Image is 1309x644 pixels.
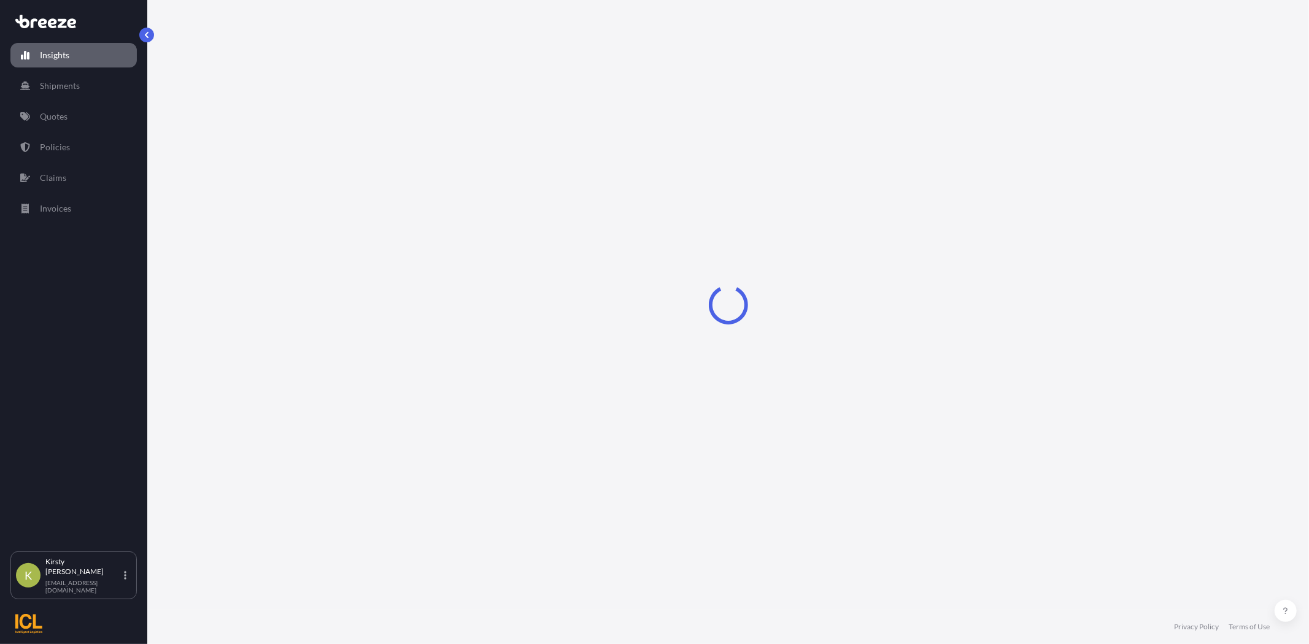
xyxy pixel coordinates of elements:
a: Quotes [10,104,137,129]
a: Shipments [10,74,137,98]
a: Insights [10,43,137,67]
a: Claims [10,166,137,190]
p: Insights [40,49,69,61]
a: Invoices [10,196,137,221]
img: organization-logo [15,614,42,634]
p: Shipments [40,80,80,92]
p: [EMAIL_ADDRESS][DOMAIN_NAME] [45,579,122,594]
p: Invoices [40,202,71,215]
a: Policies [10,135,137,159]
a: Privacy Policy [1174,622,1219,632]
p: Quotes [40,110,68,123]
p: Policies [40,141,70,153]
span: K [25,569,32,581]
p: Kirsty [PERSON_NAME] [45,557,122,577]
a: Terms of Use [1229,622,1270,632]
p: Claims [40,172,66,184]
